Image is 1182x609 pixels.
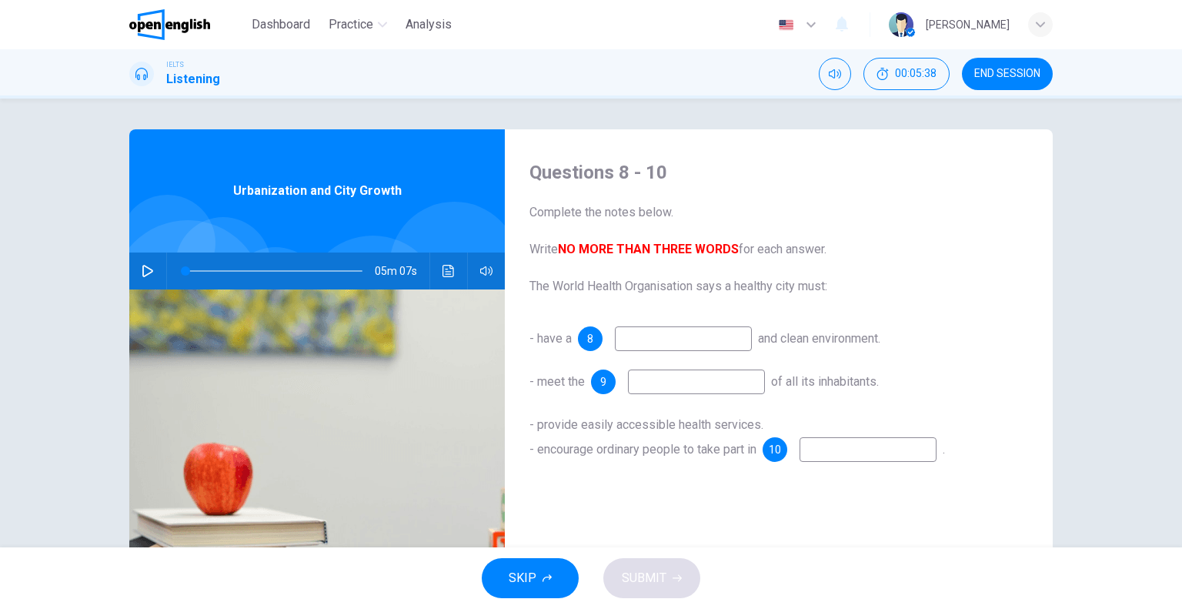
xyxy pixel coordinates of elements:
[863,58,950,90] button: 00:05:38
[509,567,536,589] span: SKIP
[375,253,429,289] span: 05m 07s
[771,374,879,389] span: of all its inhabitants.
[166,59,184,70] span: IELTS
[529,417,763,457] span: - provide easily accessible health services. - encourage ordinary people to take part in
[529,203,1028,296] span: Complete the notes below. Write for each answer. The World Health Organisation says a healthy cit...
[600,376,606,387] span: 9
[558,242,739,256] b: NO MORE THAN THREE WORDS
[129,9,245,40] a: OpenEnglish logo
[322,11,393,38] button: Practice
[974,68,1040,80] span: END SESSION
[406,15,452,34] span: Analysis
[962,58,1053,90] button: END SESSION
[863,58,950,90] div: Hide
[482,558,579,598] button: SKIP
[889,12,913,37] img: Profile picture
[529,374,585,389] span: - meet the
[529,331,572,346] span: - have a
[252,15,310,34] span: Dashboard
[943,442,945,457] span: .
[819,58,851,90] div: Mute
[758,331,880,346] span: and clean environment.
[233,182,402,200] span: Urbanization and City Growth
[529,160,1028,185] h4: Questions 8 - 10
[769,444,781,455] span: 10
[399,11,458,38] button: Analysis
[245,11,316,38] button: Dashboard
[587,333,593,344] span: 8
[166,70,220,89] h1: Listening
[436,253,461,289] button: Click to see the audio transcription
[329,15,373,34] span: Practice
[776,19,796,31] img: en
[926,15,1010,34] div: [PERSON_NAME]
[895,68,937,80] span: 00:05:38
[129,9,210,40] img: OpenEnglish logo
